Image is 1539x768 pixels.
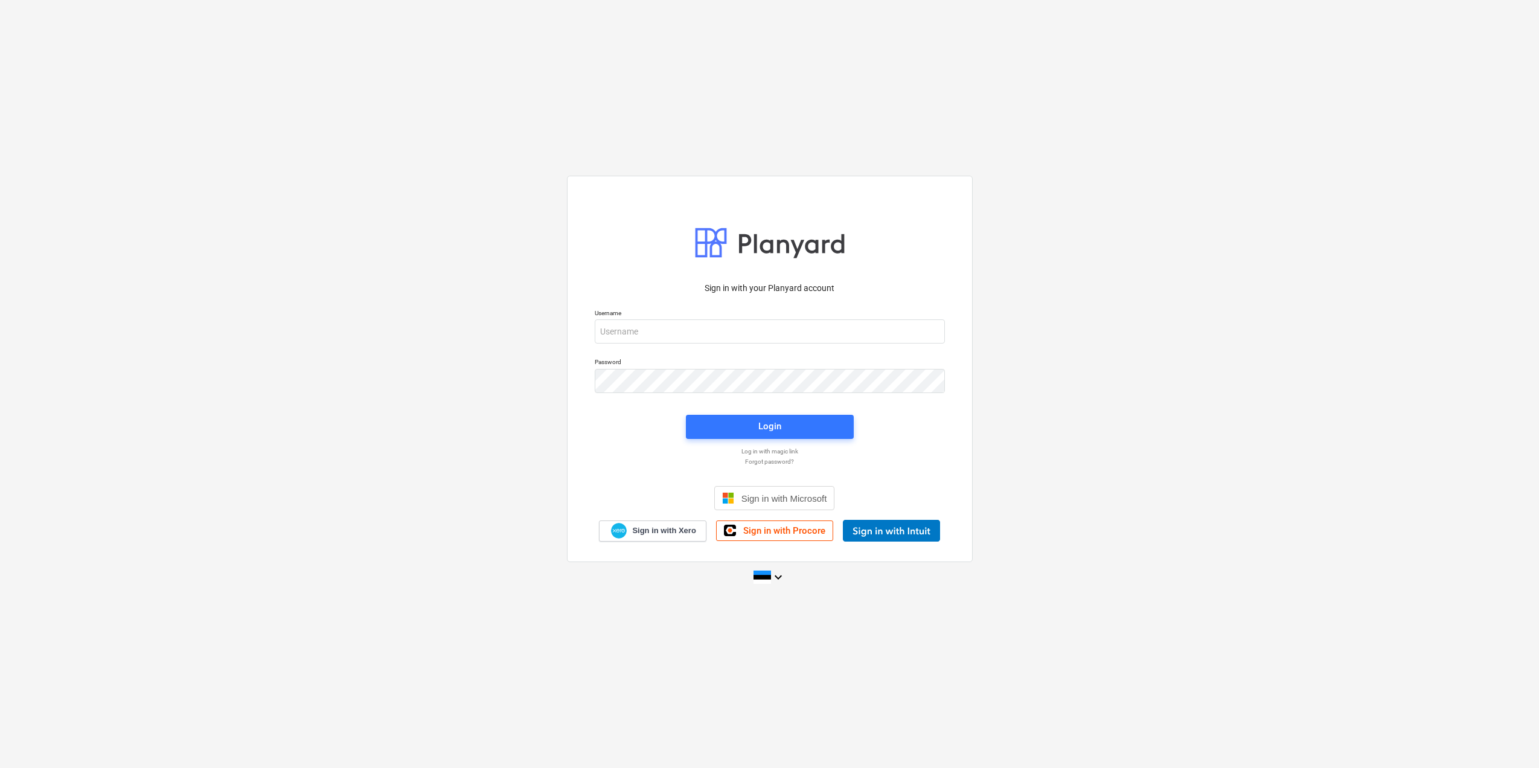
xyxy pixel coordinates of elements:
p: Sign in with your Planyard account [595,282,945,295]
a: Forgot password? [589,458,951,466]
a: Sign in with Procore [716,520,833,541]
span: Sign in with Xero [632,525,696,536]
span: Sign in with Microsoft [741,493,827,504]
div: Login [758,418,781,434]
a: Sign in with Xero [599,520,706,542]
button: Login [686,415,854,439]
p: Username [595,309,945,319]
img: Xero logo [611,523,627,539]
span: Sign in with Procore [743,525,825,536]
p: Password [595,358,945,368]
input: Username [595,319,945,344]
a: Log in with magic link [589,447,951,455]
img: Microsoft logo [722,492,734,504]
i: keyboard_arrow_down [771,570,785,584]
